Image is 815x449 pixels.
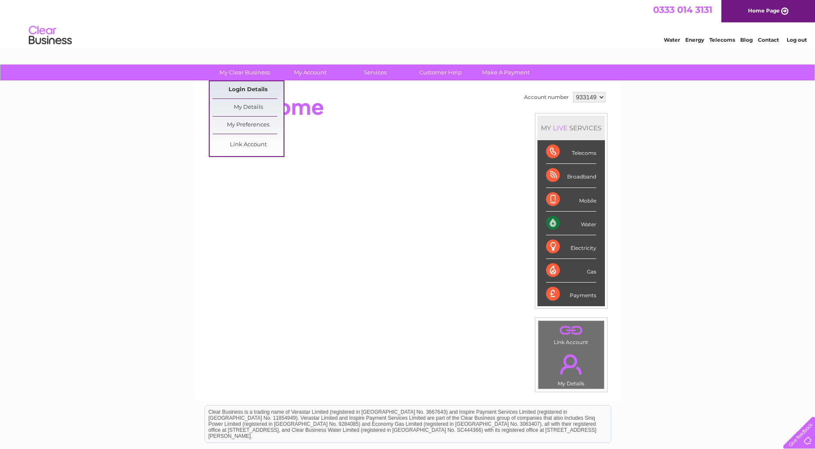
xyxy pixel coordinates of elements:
[537,116,605,140] div: MY SERVICES
[340,65,411,80] a: Services
[546,212,596,235] div: Water
[213,99,284,116] a: My Details
[685,37,704,43] a: Energy
[540,323,602,338] a: .
[538,320,604,348] td: Link Account
[522,90,571,105] td: Account number
[546,140,596,164] div: Telecoms
[664,37,680,43] a: Water
[540,349,602,379] a: .
[740,37,753,43] a: Blog
[546,235,596,259] div: Electricity
[209,65,280,80] a: My Clear Business
[551,124,569,132] div: LIVE
[546,188,596,212] div: Mobile
[405,65,476,80] a: Customer Help
[758,37,779,43] a: Contact
[546,283,596,306] div: Payments
[213,136,284,154] a: Link Account
[653,4,712,15] a: 0333 014 3131
[213,117,284,134] a: My Preferences
[470,65,541,80] a: Make A Payment
[205,5,611,42] div: Clear Business is a trading name of Verastar Limited (registered in [GEOGRAPHIC_DATA] No. 3667643...
[787,37,807,43] a: Log out
[213,81,284,98] a: Login Details
[709,37,735,43] a: Telecoms
[275,65,345,80] a: My Account
[546,164,596,188] div: Broadband
[538,347,604,389] td: My Details
[28,22,72,49] img: logo.png
[546,259,596,283] div: Gas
